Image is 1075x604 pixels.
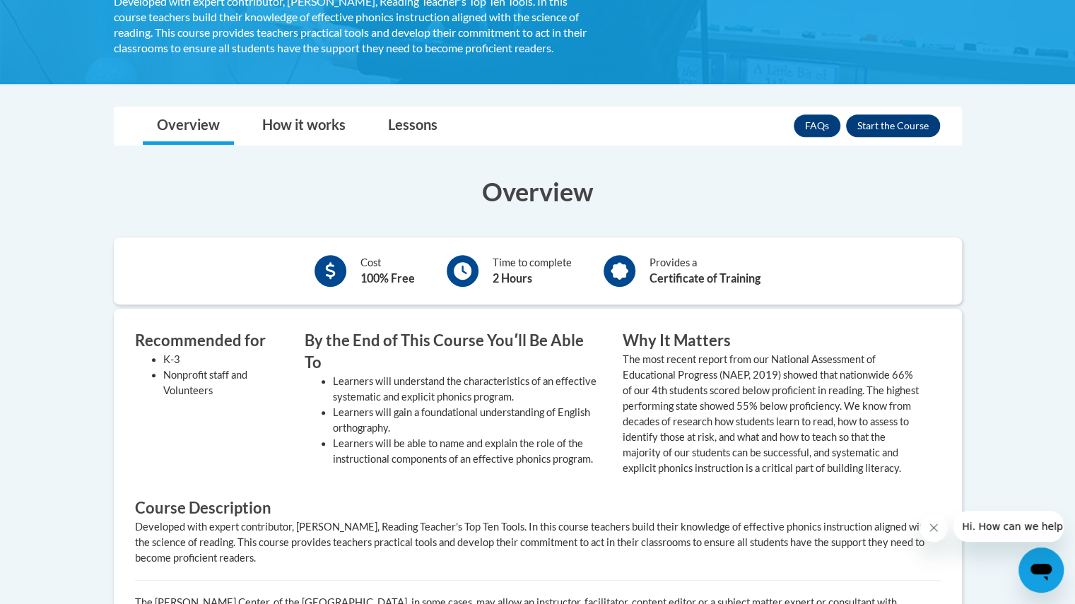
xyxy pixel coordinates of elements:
iframe: Button to launch messaging window [1018,547,1064,593]
a: Overview [143,107,234,145]
h3: Recommended for [135,330,283,352]
b: 2 Hours [493,271,532,285]
a: FAQs [794,114,840,137]
li: K-3 [163,352,283,367]
li: Learners will gain a foundational understanding of English orthography. [333,405,601,436]
value: The most recent report from our National Assessment of Educational Progress (NAEP, 2019) showed t... [623,353,919,474]
div: Developed with expert contributor, [PERSON_NAME], Reading Teacher's Top Ten Tools. In this course... [135,519,941,566]
b: 100% Free [360,271,415,285]
div: Time to complete [493,255,572,287]
div: Provides a [650,255,760,287]
button: Enroll [846,114,940,137]
li: Nonprofit staff and Volunteers [163,367,283,398]
iframe: Message from company [953,511,1064,542]
a: Lessons [374,107,452,145]
h3: Course Description [135,497,941,519]
b: Certificate of Training [650,271,760,285]
li: Learners will understand the characteristics of an effective systematic and explicit phonics prog... [333,374,601,405]
li: Learners will be able to name and explain the role of the instructional components of an effectiv... [333,436,601,467]
iframe: Close message [920,514,948,542]
h3: Why It Matters [623,330,920,352]
a: How it works [248,107,360,145]
h3: Overview [114,174,962,209]
div: Cost [360,255,415,287]
span: Hi. How can we help? [8,10,114,21]
h3: By the End of This Course Youʹll Be Able To [305,330,601,374]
